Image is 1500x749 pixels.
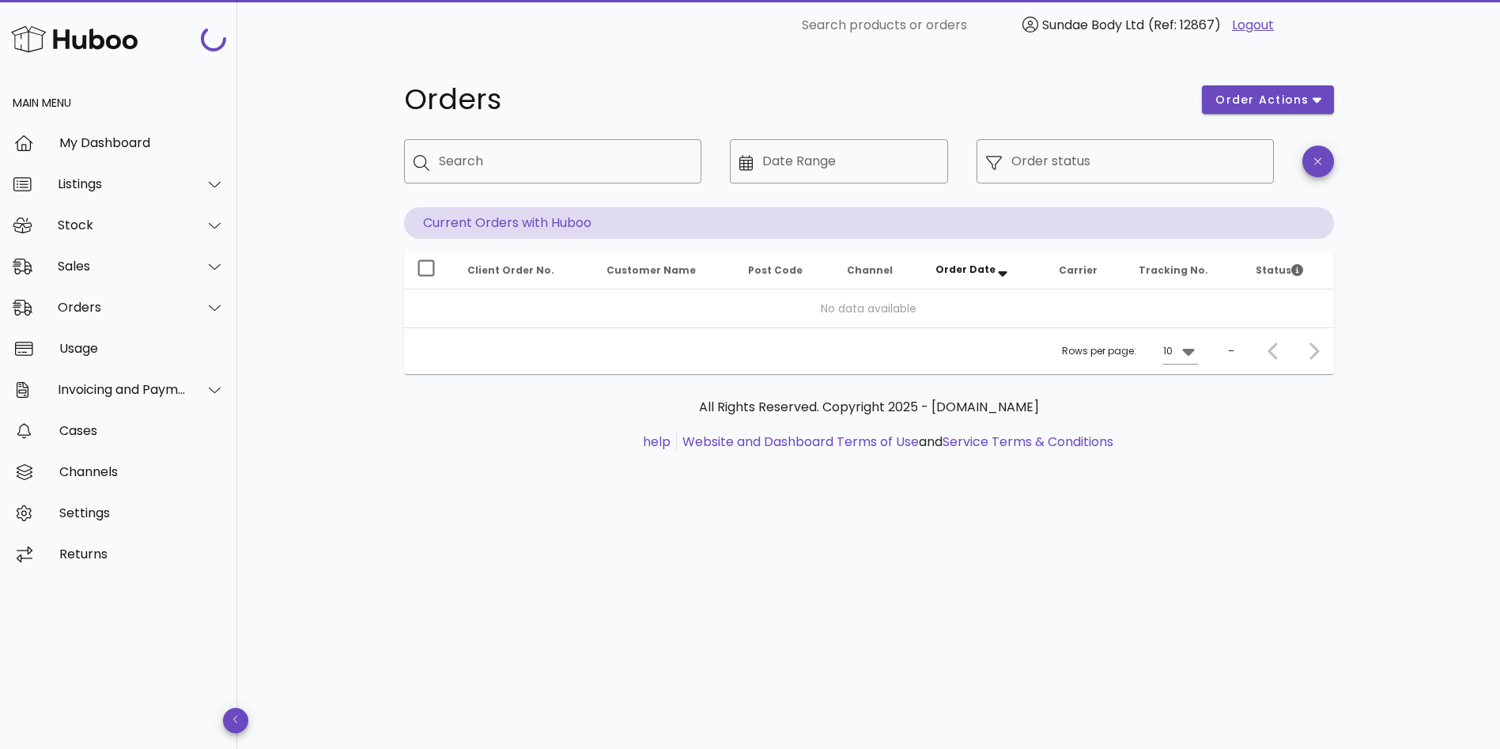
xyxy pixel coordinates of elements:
span: Post Code [748,263,803,277]
div: Returns [59,547,225,562]
div: Listings [58,176,187,191]
th: Post Code [735,252,834,289]
a: Website and Dashboard Terms of Use [682,433,919,451]
a: help [643,433,671,451]
th: Carrier [1046,252,1125,289]
div: Orders [58,300,187,315]
div: Channels [59,464,225,479]
div: Invoicing and Payments [58,382,187,397]
div: Cases [59,423,225,438]
th: Channel [834,252,923,289]
div: Settings [59,505,225,520]
span: Customer Name [606,263,696,277]
span: Tracking No. [1139,263,1208,277]
p: All Rights Reserved. Copyright 2025 - [DOMAIN_NAME] [417,398,1321,417]
span: Client Order No. [467,263,554,277]
th: Customer Name [594,252,736,289]
div: Usage [59,341,225,356]
div: My Dashboard [59,135,225,150]
th: Order Date: Sorted descending. Activate to remove sorting. [923,252,1046,289]
div: Rows per page: [1062,328,1198,374]
span: Carrier [1059,263,1098,277]
div: 10 [1163,344,1173,358]
span: Channel [847,263,893,277]
div: – [1228,344,1234,358]
div: Sales [58,259,187,274]
p: Current Orders with Huboo [404,207,1334,239]
div: Stock [58,218,187,233]
th: Tracking No. [1126,252,1244,289]
div: 10Rows per page: [1163,339,1198,364]
img: Huboo Logo [11,22,138,56]
span: Sundae Body Ltd [1042,16,1144,34]
a: Logout [1232,16,1274,35]
th: Status [1243,252,1333,289]
span: Order Date [935,263,996,276]
th: Client Order No. [455,252,594,289]
td: No data available [404,289,1334,327]
li: and [677,433,1113,452]
button: order actions [1202,85,1333,114]
span: order actions [1215,92,1309,108]
a: Service Terms & Conditions [943,433,1113,451]
span: Status [1256,263,1303,277]
h1: Orders [404,85,1184,114]
span: (Ref: 12867) [1148,16,1221,34]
